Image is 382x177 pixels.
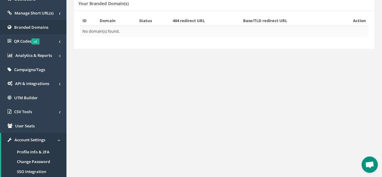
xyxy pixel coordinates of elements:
div: Open chat [361,156,378,173]
th: Base/TLD redirect URL [241,15,334,26]
span: v2 [31,38,40,44]
span: Manage Short URL(s) [14,10,53,16]
th: Status [137,15,170,26]
span: Branded Domains [14,25,48,30]
span: QR Codes [14,38,40,44]
span: UTM Builder [14,95,38,100]
a: Change Password [1,157,66,167]
span: SSO Integration [17,169,46,174]
span: API & Integrations [15,81,49,86]
span: Account Settings [14,137,45,143]
th: Action [334,15,368,26]
td: No domain(s) found. [80,26,368,37]
a: Profile Info & 2FA [1,147,66,157]
th: 404 redirect URL [170,15,241,26]
span: Campaigns/Tags [14,67,45,72]
span: User Seats [15,123,35,129]
th: ID [80,15,97,26]
h5: Your Branded Domain(s) [79,1,129,6]
a: SSO Integration [1,167,66,177]
span: CSV Tools [14,109,32,114]
span: Analytics & Reports [15,53,52,58]
th: Domain [97,15,136,26]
